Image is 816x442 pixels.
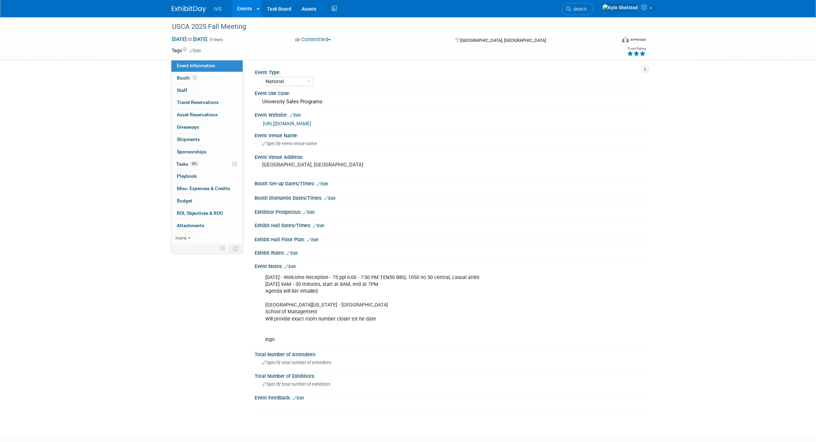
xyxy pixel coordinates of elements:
a: Booth [171,72,243,84]
a: Edit [324,196,336,201]
a: Edit [307,237,318,242]
a: Travel Reservations [171,96,243,108]
span: Shipments [177,137,200,142]
div: Event Rating [627,47,646,50]
span: to [186,36,193,42]
span: Specify total number of attendees [262,360,331,365]
div: Event Website: [255,110,645,119]
img: Kyle Shelstad [602,4,638,11]
a: Edit [284,264,296,269]
div: Event Feedback: [255,393,645,402]
a: Staff [171,84,243,96]
span: Asset Reservations [177,112,218,117]
a: Sponsorships [171,146,243,158]
div: Event Use Case: [255,88,645,97]
span: [GEOGRAPHIC_DATA], [GEOGRAPHIC_DATA] [460,38,546,43]
span: Event Information [177,63,215,68]
a: Edit [313,223,324,228]
div: Event Type: [255,67,642,76]
span: Giveaways [177,124,199,130]
a: Event Information [171,60,243,72]
span: Budget [177,198,192,203]
div: Event Notes: [255,261,645,270]
a: Edit [290,113,301,118]
span: Staff [177,88,187,93]
div: University Sales Programs [260,96,640,107]
button: Committed [293,36,333,43]
a: Asset Reservations [171,109,243,121]
span: Specify total number of exhibitors [262,382,330,387]
div: Event Venue Name: [255,130,645,139]
span: Specify event venue name [262,141,317,146]
span: Tasks [176,161,199,167]
div: Exhibit Hall Dates/Times: [255,220,645,229]
span: (3 days) [209,37,223,42]
span: Booth not reserved yet [192,75,198,80]
span: Travel Reservations [177,100,219,105]
pre: [GEOGRAPHIC_DATA], [GEOGRAPHIC_DATA] [262,162,410,168]
div: Booth Dismantle Dates/Times: [255,193,645,202]
td: Personalize Event Tab Strip [217,244,229,253]
td: Tags [172,47,201,54]
img: ExhibitDay [172,6,206,13]
img: Format-Inperson.png [622,37,629,42]
a: Edit [317,182,328,186]
span: Sponsorships [177,149,206,154]
a: Edit [287,251,298,256]
span: Search [571,7,587,12]
a: Budget [171,195,243,207]
a: Search [562,3,593,15]
span: Playbook [177,173,197,179]
a: Misc. Expenses & Credits [171,183,243,195]
div: Event Venue Address: [255,152,645,161]
div: Total Number of Attendees: [255,349,645,358]
a: Playbook [171,170,243,182]
a: Tasks50% [171,158,243,170]
a: [URL][DOMAIN_NAME] [263,121,311,126]
div: USCA 2025 Fall Meeting [170,21,606,33]
a: Giveaways [171,121,243,133]
a: Edit [190,48,201,53]
a: Edit [293,396,304,400]
a: Edit [303,210,315,215]
span: Booth [177,75,198,81]
div: Exhibit Hall Floor Plan: [255,234,645,243]
div: Booth Set-up Dates/Times: [255,178,645,187]
span: [DATE] [DATE] [172,36,208,42]
div: Event Format [576,36,646,46]
div: [DATE] - Welcome Reception - 75 ppl 6:00 - 7:30 PM TEN50 BBQ, 1050 no 50 central, casual attire [... [260,271,569,347]
div: Exhibit Rules: [255,248,645,257]
span: IVS [214,6,222,12]
span: more [175,235,186,241]
td: Toggle Event Tabs [229,244,243,253]
span: Misc. Expenses & Credits [177,186,230,191]
div: Total Number of Exhibitors: [255,371,645,380]
a: Attachments [171,220,243,232]
a: more [171,232,243,244]
div: In-Person [630,37,646,42]
a: Shipments [171,133,243,146]
span: Attachments [177,223,204,228]
div: Exhibitor Prospectus: [255,207,645,216]
span: 50% [190,161,199,166]
a: ROI, Objectives & ROO [171,207,243,219]
span: ROI, Objectives & ROO [177,210,223,216]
